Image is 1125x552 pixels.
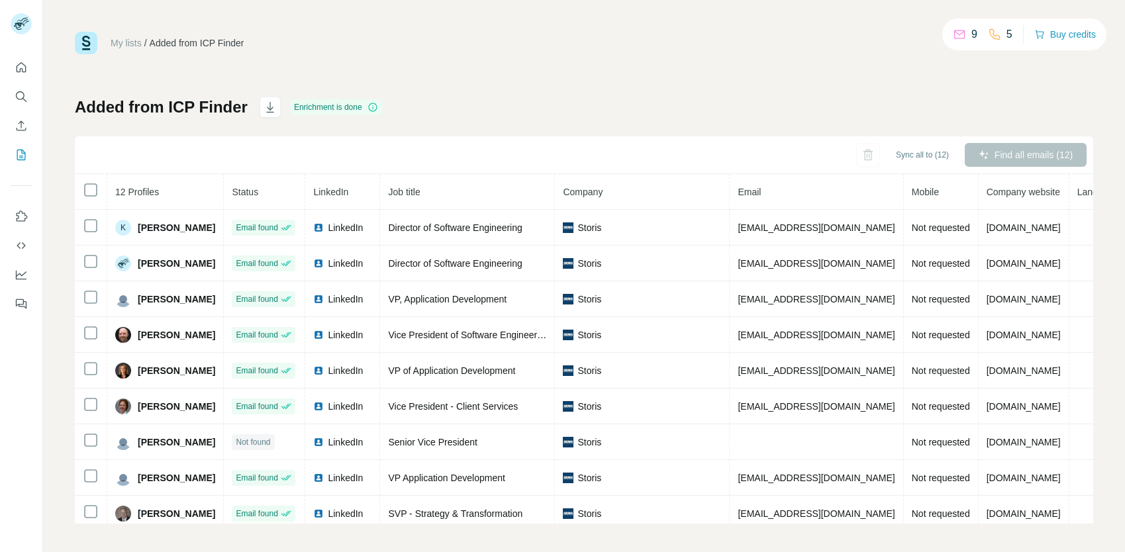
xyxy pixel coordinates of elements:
[563,187,603,197] span: Company
[313,187,348,197] span: LinkedIn
[75,32,97,54] img: Surfe Logo
[313,401,324,412] img: LinkedIn logo
[738,401,895,412] span: [EMAIL_ADDRESS][DOMAIN_NAME]
[236,329,277,341] span: Email found
[887,145,958,165] button: Sync all to (12)
[115,398,131,414] img: Avatar
[236,400,277,412] span: Email found
[738,222,895,233] span: [EMAIL_ADDRESS][DOMAIN_NAME]
[912,187,939,197] span: Mobile
[987,294,1061,304] span: [DOMAIN_NAME]
[912,508,970,519] span: Not requested
[236,365,277,377] span: Email found
[115,363,131,379] img: Avatar
[115,187,159,197] span: 12 Profiles
[328,221,363,234] span: LinkedIn
[563,508,573,519] img: company-logo
[328,400,363,413] span: LinkedIn
[313,437,324,447] img: LinkedIn logo
[563,473,573,483] img: company-logo
[138,436,215,449] span: [PERSON_NAME]
[11,85,32,109] button: Search
[577,257,601,270] span: Storis
[912,330,970,340] span: Not requested
[577,293,601,306] span: Storis
[11,263,32,287] button: Dashboard
[138,471,215,484] span: [PERSON_NAME]
[313,330,324,340] img: LinkedIn logo
[738,508,895,519] span: [EMAIL_ADDRESS][DOMAIN_NAME]
[328,328,363,342] span: LinkedIn
[577,221,601,234] span: Storis
[11,56,32,79] button: Quick start
[11,143,32,167] button: My lists
[563,330,573,340] img: company-logo
[563,294,573,304] img: company-logo
[987,437,1061,447] span: [DOMAIN_NAME]
[987,222,1061,233] span: [DOMAIN_NAME]
[388,222,522,233] span: Director of Software Engineering
[236,472,277,484] span: Email found
[313,473,324,483] img: LinkedIn logo
[232,187,258,197] span: Status
[912,437,970,447] span: Not requested
[11,292,32,316] button: Feedback
[111,38,142,48] a: My lists
[115,220,131,236] div: K
[563,437,573,447] img: company-logo
[577,507,601,520] span: Storis
[1077,187,1112,197] span: Landline
[912,401,970,412] span: Not requested
[388,473,505,483] span: VP Application Development
[563,258,573,269] img: company-logo
[738,365,895,376] span: [EMAIL_ADDRESS][DOMAIN_NAME]
[388,365,515,376] span: VP of Application Development
[912,365,970,376] span: Not requested
[912,473,970,483] span: Not requested
[388,258,522,269] span: Director of Software Engineering
[563,401,573,412] img: company-logo
[115,327,131,343] img: Avatar
[987,187,1060,197] span: Company website
[738,187,761,197] span: Email
[987,508,1061,519] span: [DOMAIN_NAME]
[563,365,573,376] img: company-logo
[138,293,215,306] span: [PERSON_NAME]
[11,205,32,228] button: Use Surfe on LinkedIn
[328,507,363,520] span: LinkedIn
[987,258,1061,269] span: [DOMAIN_NAME]
[738,294,895,304] span: [EMAIL_ADDRESS][DOMAIN_NAME]
[1006,26,1012,42] p: 5
[328,436,363,449] span: LinkedIn
[388,437,477,447] span: Senior Vice President
[577,436,601,449] span: Storis
[11,114,32,138] button: Enrich CSV
[313,365,324,376] img: LinkedIn logo
[115,506,131,522] img: Avatar
[328,364,363,377] span: LinkedIn
[313,222,324,233] img: LinkedIn logo
[115,434,131,450] img: Avatar
[313,294,324,304] img: LinkedIn logo
[912,222,970,233] span: Not requested
[138,257,215,270] span: [PERSON_NAME]
[1034,25,1096,44] button: Buy credits
[11,234,32,257] button: Use Surfe API
[738,330,895,340] span: [EMAIL_ADDRESS][DOMAIN_NAME]
[138,507,215,520] span: [PERSON_NAME]
[577,400,601,413] span: Storis
[115,470,131,486] img: Avatar
[388,187,420,197] span: Job title
[328,471,363,484] span: LinkedIn
[987,365,1061,376] span: [DOMAIN_NAME]
[987,473,1061,483] span: [DOMAIN_NAME]
[150,36,244,50] div: Added from ICP Finder
[313,508,324,519] img: LinkedIn logo
[236,436,270,448] span: Not found
[987,330,1061,340] span: [DOMAIN_NAME]
[236,222,277,234] span: Email found
[115,291,131,307] img: Avatar
[236,508,277,520] span: Email found
[577,364,601,377] span: Storis
[912,258,970,269] span: Not requested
